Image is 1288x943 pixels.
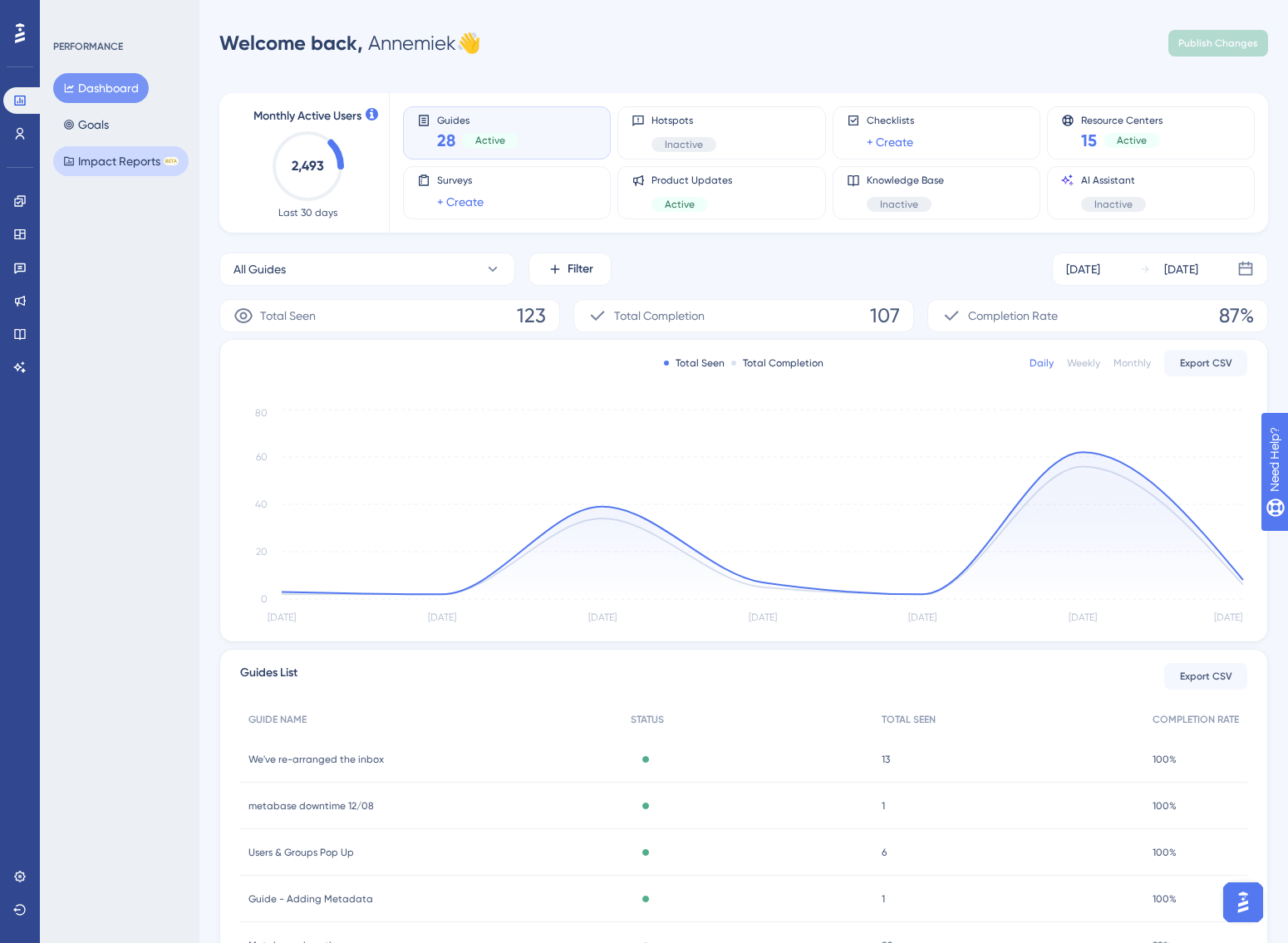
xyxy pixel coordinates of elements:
span: Active [1117,134,1147,147]
span: GUIDE NAME [248,713,307,726]
span: Inactive [665,138,703,151]
span: Publish Changes [1178,37,1258,50]
span: 6 [882,846,887,859]
span: Guides List [240,663,297,690]
tspan: 0 [261,593,268,605]
span: Active [665,198,695,211]
text: 2,493 [292,158,324,174]
span: Checklists [867,114,914,127]
span: Inactive [880,198,918,211]
tspan: [DATE] [428,611,456,623]
span: 15 [1081,129,1097,152]
tspan: 40 [255,499,268,510]
span: Last 30 days [278,206,337,219]
div: Weekly [1067,356,1100,370]
div: [DATE] [1066,259,1100,279]
span: Knowledge Base [867,174,944,187]
tspan: [DATE] [588,611,617,623]
span: Surveys [437,174,484,187]
button: Impact ReportsBETA [53,146,189,176]
span: 123 [517,302,546,329]
div: Total Completion [731,356,823,370]
button: Export CSV [1164,663,1247,690]
tspan: [DATE] [1214,611,1242,623]
span: 87% [1219,302,1254,329]
span: 13 [882,753,890,766]
span: Need Help? [39,4,104,24]
span: 100% [1153,846,1177,859]
button: Filter [528,253,612,286]
a: + Create [867,132,913,152]
span: Export CSV [1180,670,1232,683]
tspan: [DATE] [1069,611,1097,623]
div: Annemiek 👋 [219,30,481,56]
span: Guide - Adding Metadata [248,892,373,906]
span: metabase downtime 12/08 [248,799,374,813]
button: Goals [53,110,119,140]
button: Dashboard [53,73,149,103]
tspan: 80 [255,407,268,419]
span: 107 [870,302,900,329]
span: Users & Groups Pop Up [248,846,354,859]
span: 1 [882,799,885,813]
span: Total Seen [260,306,316,326]
span: Hotspots [651,114,716,127]
span: Filter [568,259,593,279]
span: Active [475,134,505,147]
span: We've re-arranged the inbox [248,753,384,766]
span: Inactive [1094,198,1133,211]
span: All Guides [234,259,286,279]
span: 100% [1153,753,1177,766]
tspan: [DATE] [908,611,937,623]
tspan: [DATE] [749,611,777,623]
span: Completion Rate [968,306,1058,326]
span: Monthly Active Users [253,106,361,126]
span: Guides [437,114,519,125]
div: Daily [1030,356,1054,370]
span: Total Completion [614,306,705,326]
tspan: 20 [256,546,268,557]
span: 100% [1153,892,1177,906]
div: Monthly [1113,356,1151,370]
span: 28 [437,129,455,152]
span: STATUS [631,713,664,726]
span: Resource Centers [1081,114,1163,125]
div: [DATE] [1164,259,1198,279]
iframe: UserGuiding AI Assistant Launcher [1218,877,1268,927]
span: 100% [1153,799,1177,813]
span: AI Assistant [1081,174,1146,187]
span: TOTAL SEEN [882,713,936,726]
div: PERFORMANCE [53,40,123,53]
tspan: [DATE] [268,611,296,623]
tspan: 60 [256,451,268,463]
span: 1 [882,892,885,906]
span: Welcome back, [219,31,363,55]
button: All Guides [219,253,515,286]
span: COMPLETION RATE [1153,713,1239,726]
a: + Create [437,192,484,212]
span: Export CSV [1180,356,1232,370]
span: Product Updates [651,174,732,187]
button: Export CSV [1164,350,1247,376]
button: Publish Changes [1168,30,1268,56]
div: Total Seen [664,356,725,370]
div: BETA [164,157,179,165]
